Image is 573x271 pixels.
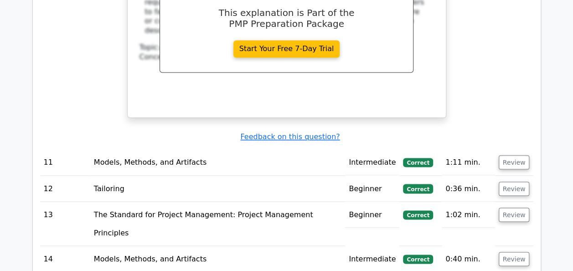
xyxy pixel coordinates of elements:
[139,52,434,62] div: Concept:
[345,149,399,175] td: Intermediate
[40,149,90,175] td: 11
[499,182,530,196] button: Review
[403,184,433,193] span: Correct
[403,210,433,219] span: Correct
[499,252,530,266] button: Review
[40,202,90,246] td: 13
[403,158,433,167] span: Correct
[403,255,433,264] span: Correct
[90,202,345,246] td: The Standard for Project Management: Project Management Principles
[442,149,495,175] td: 1:11 min.
[442,202,495,228] td: 1:02 min.
[499,155,530,169] button: Review
[442,176,495,202] td: 0:36 min.
[345,202,399,228] td: Beginner
[139,43,434,52] div: Topic:
[240,132,340,141] a: Feedback on this question?
[40,176,90,202] td: 12
[233,40,340,57] a: Start Your Free 7-Day Trial
[90,176,345,202] td: Tailoring
[345,176,399,202] td: Beginner
[90,149,345,175] td: Models, Methods, and Artifacts
[499,208,530,222] button: Review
